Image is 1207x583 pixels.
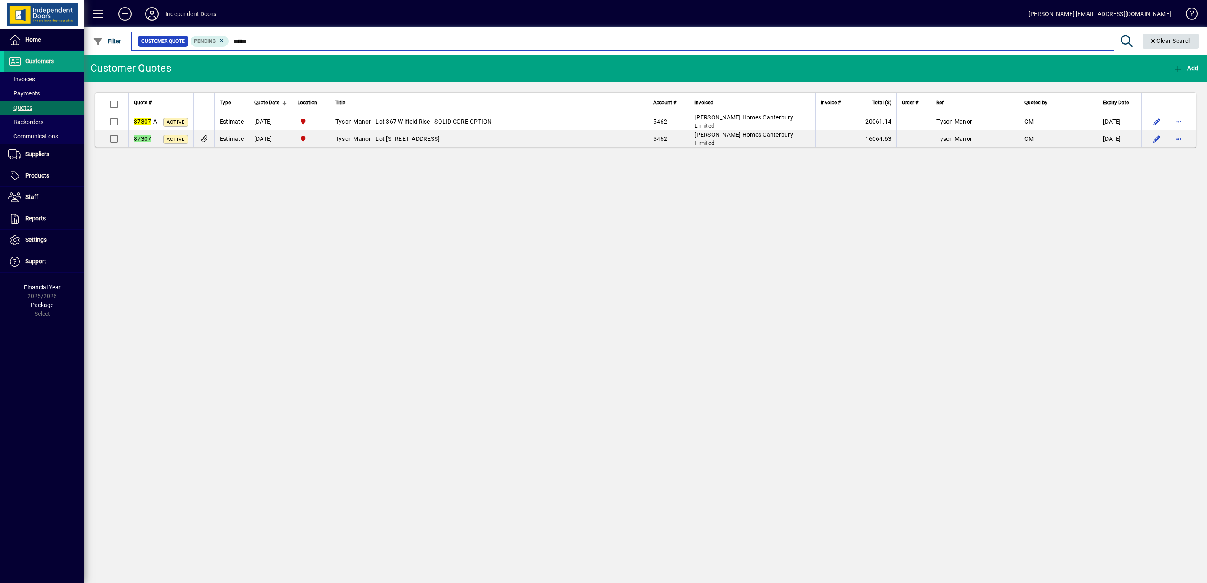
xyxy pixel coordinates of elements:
[25,258,46,265] span: Support
[1098,130,1141,147] td: [DATE]
[254,98,279,107] span: Quote Date
[936,135,972,142] span: Tyson Manor
[167,137,185,142] span: Active
[249,113,292,130] td: [DATE]
[4,72,84,86] a: Invoices
[694,98,810,107] div: Invoiced
[653,98,676,107] span: Account #
[694,98,713,107] span: Invoiced
[1149,37,1192,44] span: Clear Search
[165,7,216,21] div: Independent Doors
[902,98,926,107] div: Order #
[846,130,896,147] td: 16064.63
[134,118,157,125] span: -A
[4,187,84,208] a: Staff
[25,193,38,200] span: Staff
[141,37,185,45] span: Customer Quote
[4,101,84,115] a: Quotes
[4,115,84,129] a: Backorders
[254,98,287,107] div: Quote Date
[1143,34,1199,49] button: Clear
[1024,118,1034,125] span: CM
[91,34,123,49] button: Filter
[335,98,643,107] div: Title
[31,302,53,308] span: Package
[1024,98,1047,107] span: Quoted by
[4,86,84,101] a: Payments
[1024,98,1093,107] div: Quoted by
[335,118,492,125] span: Tyson Manor - Lot 367 Wilfield Rise - SOLID CORE OPTION
[1024,135,1034,142] span: CM
[8,76,35,82] span: Invoices
[1150,115,1164,128] button: Edit
[220,98,231,107] span: Type
[90,61,171,75] div: Customer Quotes
[936,118,972,125] span: Tyson Manor
[1098,113,1141,130] td: [DATE]
[220,118,244,125] span: Estimate
[249,130,292,147] td: [DATE]
[138,6,165,21] button: Profile
[134,98,188,107] div: Quote #
[653,98,684,107] div: Account #
[936,98,944,107] span: Ref
[936,98,1014,107] div: Ref
[298,98,317,107] span: Location
[298,98,325,107] div: Location
[8,133,58,140] span: Communications
[93,38,121,45] span: Filter
[220,135,244,142] span: Estimate
[298,117,325,126] span: Christchurch
[4,29,84,50] a: Home
[872,98,891,107] span: Total ($)
[846,113,896,130] td: 20061.14
[25,58,54,64] span: Customers
[24,284,61,291] span: Financial Year
[8,104,32,111] span: Quotes
[335,135,440,142] span: Tyson Manor - Lot [STREET_ADDRESS]
[1172,115,1186,128] button: More options
[4,165,84,186] a: Products
[1172,132,1186,146] button: More options
[134,98,152,107] span: Quote #
[134,135,151,142] em: 87307
[4,230,84,251] a: Settings
[134,118,151,125] em: 87307
[1103,98,1136,107] div: Expiry Date
[1180,2,1196,29] a: Knowledge Base
[112,6,138,21] button: Add
[25,172,49,179] span: Products
[902,98,918,107] span: Order #
[4,144,84,165] a: Suppliers
[25,151,49,157] span: Suppliers
[694,114,793,129] span: [PERSON_NAME] Homes Canterbury Limited
[821,98,841,107] span: Invoice #
[1150,132,1164,146] button: Edit
[25,215,46,222] span: Reports
[4,129,84,143] a: Communications
[1173,65,1198,72] span: Add
[4,251,84,272] a: Support
[4,208,84,229] a: Reports
[25,236,47,243] span: Settings
[8,90,40,97] span: Payments
[167,119,185,125] span: Active
[694,131,793,146] span: [PERSON_NAME] Homes Canterbury Limited
[191,36,229,47] mat-chip: Pending Status: Pending
[653,118,667,125] span: 5462
[1029,7,1171,21] div: [PERSON_NAME] [EMAIL_ADDRESS][DOMAIN_NAME]
[1103,98,1129,107] span: Expiry Date
[194,38,216,44] span: Pending
[25,36,41,43] span: Home
[1171,61,1200,76] button: Add
[298,134,325,143] span: Christchurch
[653,135,667,142] span: 5462
[8,119,43,125] span: Backorders
[335,98,345,107] span: Title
